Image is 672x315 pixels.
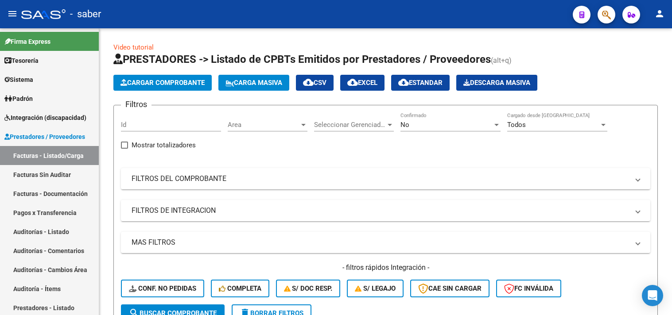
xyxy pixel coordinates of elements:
[398,79,443,87] span: Estandar
[456,75,537,91] button: Descarga Masiva
[121,200,650,221] mat-expansion-panel-header: FILTROS DE INTEGRACION
[121,263,650,273] h4: - filtros rápidos Integración -
[218,75,289,91] button: Carga Masiva
[347,79,377,87] span: EXCEL
[398,77,409,88] mat-icon: cloud_download
[132,140,196,150] span: Mostrar totalizadores
[211,280,269,297] button: Completa
[7,8,18,19] mat-icon: menu
[418,284,482,292] span: CAE SIN CARGAR
[340,75,385,91] button: EXCEL
[121,232,650,253] mat-expansion-panel-header: MAS FILTROS
[121,168,650,189] mat-expansion-panel-header: FILTROS DEL COMPROBANTE
[70,4,101,24] span: - saber
[120,79,205,87] span: Cargar Comprobante
[113,43,154,51] a: Video tutorial
[132,206,629,215] mat-panel-title: FILTROS DE INTEGRACION
[132,174,629,184] mat-panel-title: FILTROS DEL COMPROBANTE
[4,75,33,85] span: Sistema
[303,77,314,88] mat-icon: cloud_download
[410,280,489,297] button: CAE SIN CARGAR
[491,56,512,65] span: (alt+q)
[4,37,50,46] span: Firma Express
[355,284,396,292] span: S/ legajo
[225,79,282,87] span: Carga Masiva
[4,113,86,123] span: Integración (discapacidad)
[347,77,358,88] mat-icon: cloud_download
[642,285,663,306] div: Open Intercom Messenger
[4,94,33,104] span: Padrón
[113,53,491,65] span: PRESTADORES -> Listado de CPBTs Emitidos por Prestadores / Proveedores
[284,284,333,292] span: S/ Doc Resp.
[228,121,299,129] span: Area
[4,56,39,65] span: Tesorería
[129,284,196,292] span: Conf. no pedidas
[654,8,665,19] mat-icon: person
[456,75,537,91] app-download-masive: Descarga masiva de comprobantes (adjuntos)
[303,79,326,87] span: CSV
[400,121,409,129] span: No
[314,121,386,129] span: Seleccionar Gerenciador
[463,79,530,87] span: Descarga Masiva
[496,280,561,297] button: FC Inválida
[296,75,334,91] button: CSV
[121,98,151,111] h3: Filtros
[347,280,404,297] button: S/ legajo
[132,238,629,247] mat-panel-title: MAS FILTROS
[219,284,261,292] span: Completa
[276,280,341,297] button: S/ Doc Resp.
[507,121,526,129] span: Todos
[391,75,450,91] button: Estandar
[121,280,204,297] button: Conf. no pedidas
[4,132,85,142] span: Prestadores / Proveedores
[504,284,553,292] span: FC Inválida
[113,75,212,91] button: Cargar Comprobante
